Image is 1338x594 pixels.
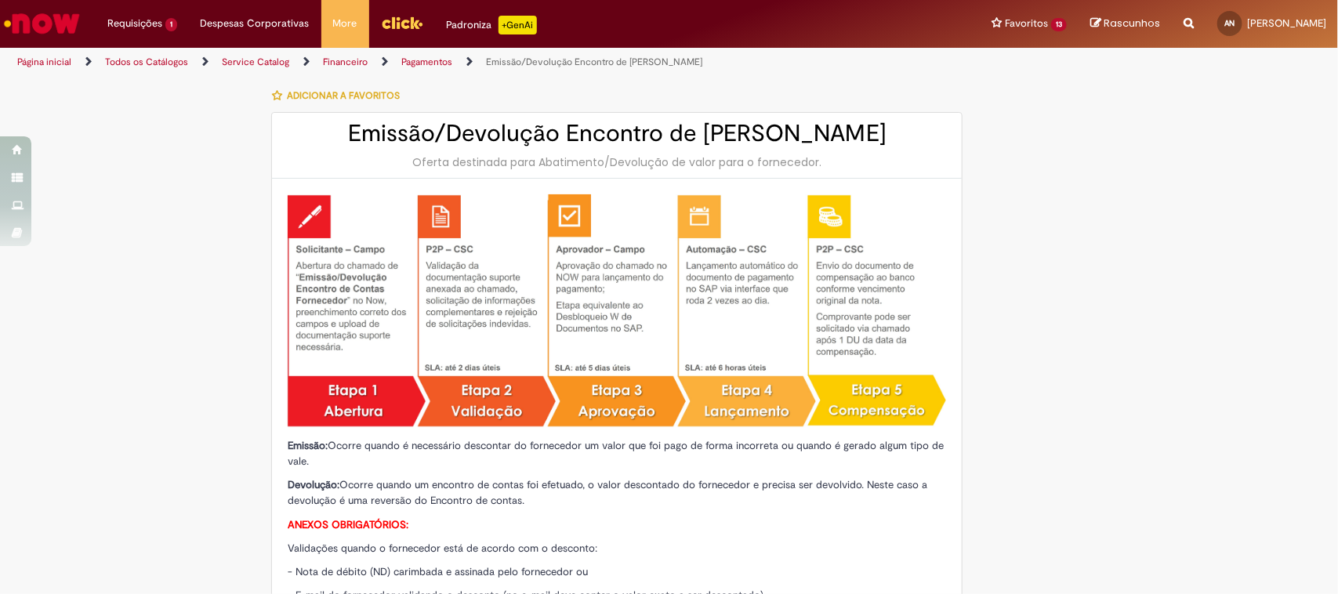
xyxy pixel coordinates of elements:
[17,56,71,68] a: Página inicial
[1090,16,1160,31] a: Rascunhos
[222,56,289,68] a: Service Catalog
[2,8,82,39] img: ServiceNow
[288,541,597,555] span: Validações quando o fornecedor está de acordo com o desconto:
[1005,16,1048,31] span: Favoritos
[288,478,927,507] span: Ocorre quando um encontro de contas foi efetuado, o valor descontado do fornecedor e precisa ser ...
[105,56,188,68] a: Todos os Catálogos
[1225,18,1235,28] span: AN
[165,18,177,31] span: 1
[288,154,946,170] div: Oferta destinada para Abatimento/Devolução de valor para o fornecedor.
[271,79,408,112] button: Adicionar a Favoritos
[333,16,357,31] span: More
[288,478,339,491] strong: Devolução:
[288,439,328,452] strong: Emissão:
[288,439,944,468] span: Ocorre quando é necessário descontar do fornecedor um valor que foi pago de forma incorreta ou qu...
[287,89,400,102] span: Adicionar a Favoritos
[201,16,310,31] span: Despesas Corporativas
[107,16,162,31] span: Requisições
[381,11,423,34] img: click_logo_yellow_360x200.png
[288,565,588,578] span: - Nota de débito (ND) carimbada e assinada pelo fornecedor ou
[499,16,537,34] p: +GenAi
[401,56,452,68] a: Pagamentos
[288,121,946,147] h2: Emissão/Devolução Encontro de [PERSON_NAME]
[12,48,880,77] ul: Trilhas de página
[1051,18,1067,31] span: 13
[486,56,702,68] a: Emissão/Devolução Encontro de [PERSON_NAME]
[447,16,537,34] div: Padroniza
[288,518,408,531] strong: ANEXOS OBRIGATÓRIOS:
[323,56,368,68] a: Financeiro
[1247,16,1326,30] span: [PERSON_NAME]
[1104,16,1160,31] span: Rascunhos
